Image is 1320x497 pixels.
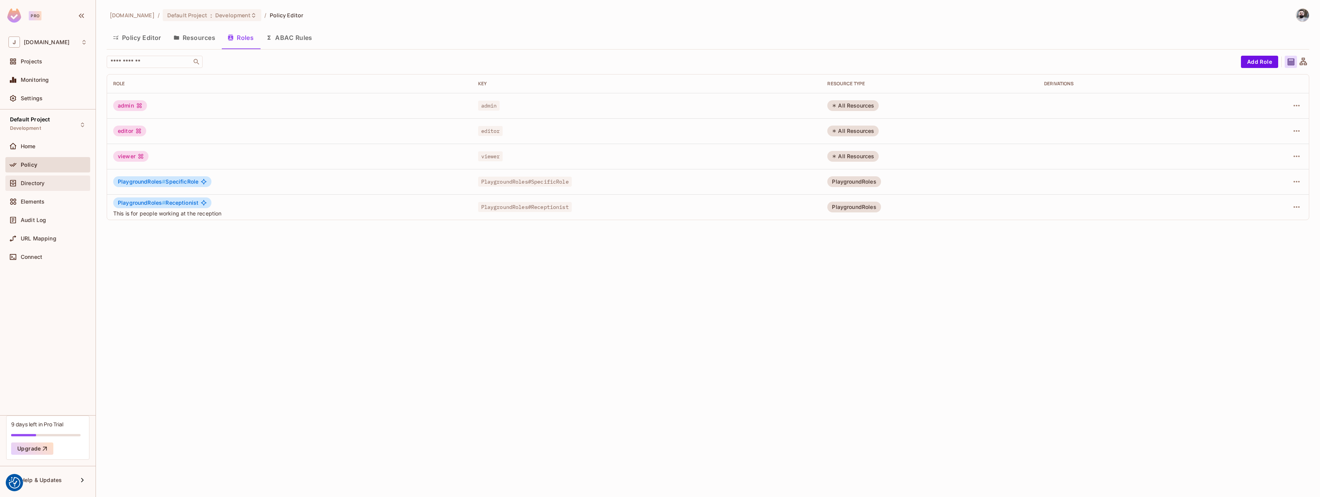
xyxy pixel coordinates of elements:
span: J [8,36,20,48]
button: Consent Preferences [9,477,20,489]
button: Upgrade [11,442,53,455]
span: PlaygroundRoles#Receptionist [478,202,572,212]
span: This is for people working at the reception [113,210,466,217]
span: : [210,12,213,18]
li: / [158,12,160,19]
span: SpecificRole [118,179,198,185]
img: Revisit consent button [9,477,20,489]
span: admin [478,101,500,111]
span: Default Project [10,116,50,123]
div: 9 days left in Pro Trial [11,421,63,428]
span: PlaygroundRoles [118,178,165,185]
button: Resources [167,28,221,47]
span: Monitoring [21,77,49,83]
span: PlaygroundRoles#SpecificRole [478,177,572,187]
button: ABAC Rules [260,28,318,47]
img: SReyMgAAAABJRU5ErkJggg== [7,8,21,23]
div: Pro [29,11,41,20]
div: RESOURCE TYPE [827,81,1032,87]
div: PlaygroundRoles [827,202,881,212]
button: Roles [221,28,260,47]
span: viewer [478,151,503,161]
div: admin [113,100,147,111]
span: Policy Editor [270,12,304,19]
span: Connect [21,254,42,260]
span: Settings [21,95,43,101]
span: # [162,199,165,206]
span: Projects [21,58,42,65]
div: Key [478,81,815,87]
span: the active workspace [110,12,155,19]
span: Audit Log [21,217,46,223]
span: Receptionist [118,200,198,206]
span: Policy [21,162,37,168]
div: All Resources [827,100,879,111]
span: Help & Updates [21,477,62,483]
li: / [264,12,266,19]
span: URL Mapping [21,235,56,242]
span: # [162,178,165,185]
div: All Resources [827,126,879,136]
span: Workspace: journey.travel [24,39,69,45]
span: editor [478,126,503,136]
div: editor [113,126,146,136]
div: PlaygroundRoles [827,176,881,187]
div: viewer [113,151,148,162]
span: Elements [21,199,45,205]
img: Sam Armitt-Fior [1296,9,1309,22]
div: Role [113,81,466,87]
button: Policy Editor [107,28,167,47]
span: Development [10,125,41,131]
span: Default Project [167,12,207,19]
div: All Resources [827,151,879,162]
span: PlaygroundRoles [118,199,165,206]
span: Directory [21,180,45,186]
div: Derivations [1044,81,1222,87]
span: Home [21,143,36,149]
button: Add Role [1241,56,1278,68]
span: Development [215,12,251,19]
